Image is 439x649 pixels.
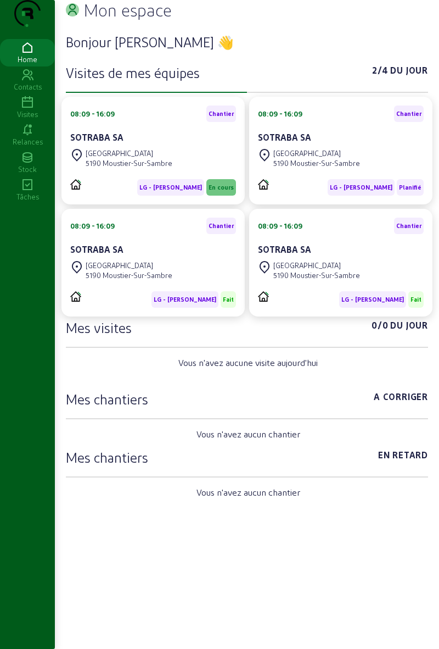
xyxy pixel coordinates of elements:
[178,356,318,369] span: Vous n'avez aucune visite aujourd'hui
[70,244,123,254] cam-card-title: SOTRABA SA
[196,486,300,499] span: Vous n'avez aucun chantier
[410,296,421,303] span: Fait
[396,110,421,118] span: Chantier
[390,319,428,336] span: Du jour
[70,109,115,119] div: 08:09 - 16:09
[372,319,388,336] span: 0/0
[86,158,172,168] div: 5190 Moustier-Sur-Sambre
[154,296,216,303] span: LG - [PERSON_NAME]
[258,291,269,302] img: PVELEC
[86,148,172,158] div: [GEOGRAPHIC_DATA]
[66,64,200,81] h3: Visites de mes équipes
[273,148,360,158] div: [GEOGRAPHIC_DATA]
[66,448,148,466] h3: Mes chantiers
[378,448,428,466] span: En retard
[273,158,360,168] div: 5190 Moustier-Sur-Sambre
[209,110,234,118] span: Chantier
[66,319,132,336] h3: Mes visites
[330,184,392,191] span: LG - [PERSON_NAME]
[70,179,81,190] img: PVELEC
[86,270,172,280] div: 5190 Moustier-Sur-Sambre
[209,184,234,191] span: En cours
[70,132,123,142] cam-card-title: SOTRABA SA
[390,64,428,81] span: Du jour
[258,244,311,254] cam-card-title: SOTRABA SA
[70,291,81,302] img: PVELEC
[273,260,360,270] div: [GEOGRAPHIC_DATA]
[273,270,360,280] div: 5190 Moustier-Sur-Sambre
[258,109,302,119] div: 08:09 - 16:09
[70,221,115,231] div: 08:09 - 16:09
[399,184,421,191] span: Planifié
[66,33,428,51] h3: Bonjour [PERSON_NAME] 👋
[209,222,234,230] span: Chantier
[223,296,234,303] span: Fait
[374,390,428,408] span: A corriger
[258,132,311,142] cam-card-title: SOTRABA SA
[196,428,300,441] span: Vous n'avez aucun chantier
[258,221,302,231] div: 08:09 - 16:09
[396,222,421,230] span: Chantier
[341,296,404,303] span: LG - [PERSON_NAME]
[66,390,148,408] h3: Mes chantiers
[372,64,388,81] span: 2/4
[139,184,202,191] span: LG - [PERSON_NAME]
[86,260,172,270] div: [GEOGRAPHIC_DATA]
[258,179,269,190] img: PVELEC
